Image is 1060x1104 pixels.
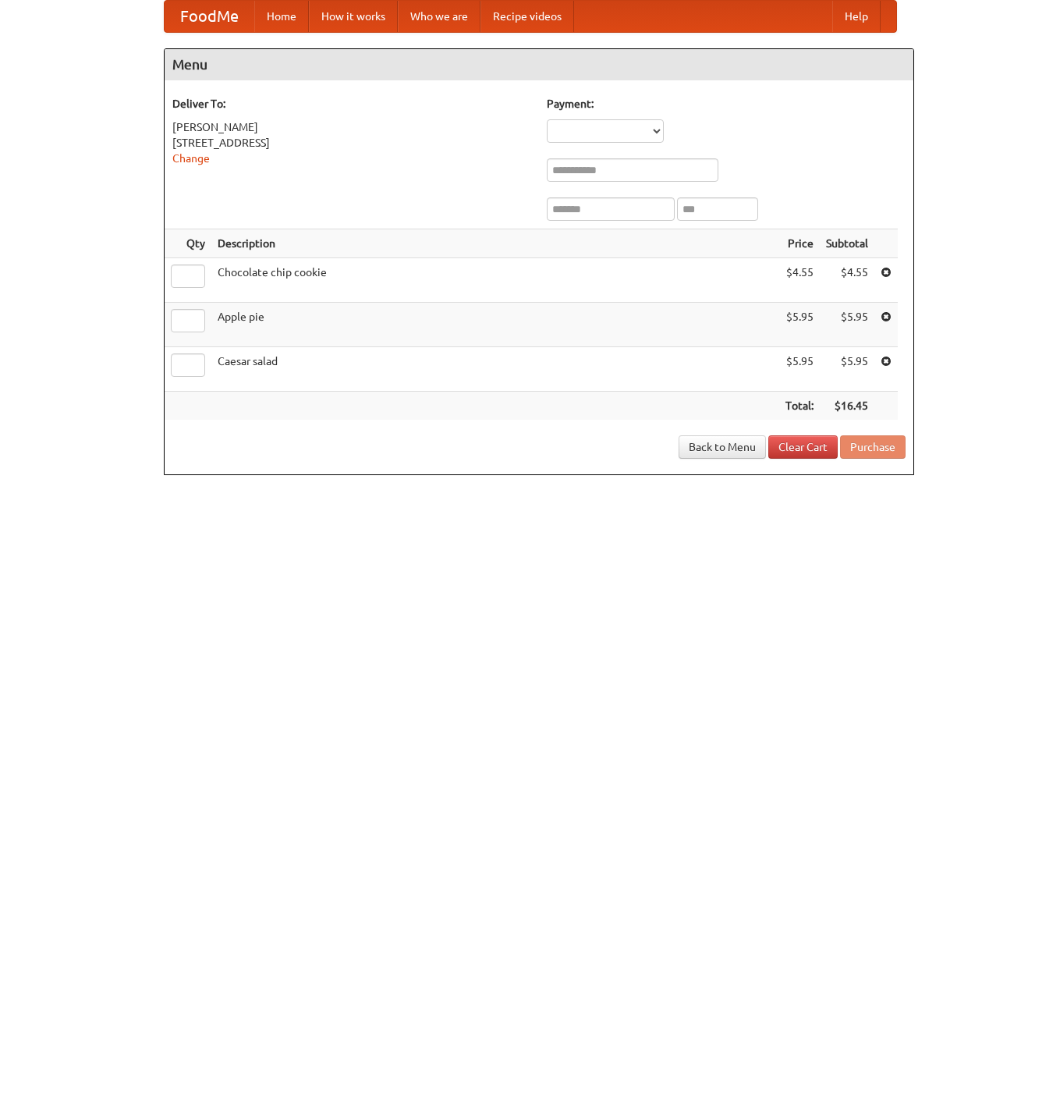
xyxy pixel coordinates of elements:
[211,303,779,347] td: Apple pie
[165,229,211,258] th: Qty
[820,229,874,258] th: Subtotal
[820,303,874,347] td: $5.95
[832,1,881,32] a: Help
[165,49,913,80] h4: Menu
[172,96,531,112] h5: Deliver To:
[309,1,398,32] a: How it works
[840,435,906,459] button: Purchase
[779,258,820,303] td: $4.55
[820,347,874,392] td: $5.95
[779,392,820,421] th: Total:
[779,303,820,347] td: $5.95
[211,258,779,303] td: Chocolate chip cookie
[679,435,766,459] a: Back to Menu
[768,435,838,459] a: Clear Cart
[779,229,820,258] th: Price
[172,119,531,135] div: [PERSON_NAME]
[547,96,906,112] h5: Payment:
[480,1,574,32] a: Recipe videos
[165,1,254,32] a: FoodMe
[211,229,779,258] th: Description
[172,152,210,165] a: Change
[172,135,531,151] div: [STREET_ADDRESS]
[820,392,874,421] th: $16.45
[820,258,874,303] td: $4.55
[254,1,309,32] a: Home
[211,347,779,392] td: Caesar salad
[779,347,820,392] td: $5.95
[398,1,480,32] a: Who we are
